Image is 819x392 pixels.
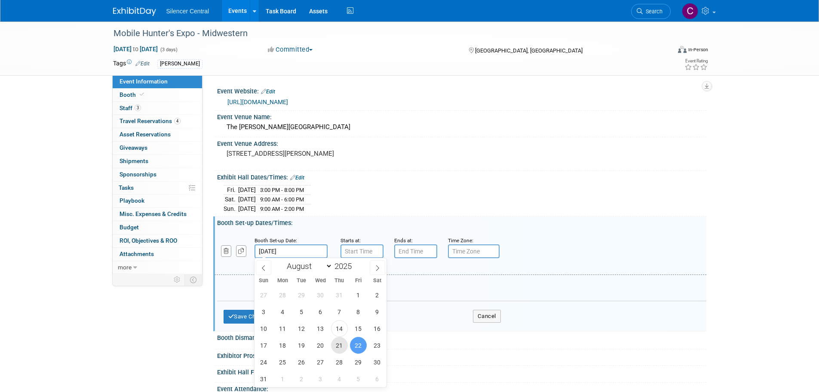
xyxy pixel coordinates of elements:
[227,99,288,105] a: [URL][DOMAIN_NAME]
[132,46,140,52] span: to
[170,274,185,285] td: Personalize Event Tab Strip
[224,204,238,213] td: Sun.
[290,175,304,181] a: Edit
[255,278,273,284] span: Sun
[369,287,386,303] span: August 2, 2025
[255,320,272,337] span: August 10, 2025
[113,208,202,221] a: Misc. Expenses & Credits
[113,45,158,53] span: [DATE] [DATE]
[312,354,329,370] span: August 27, 2025
[350,287,367,303] span: August 1, 2025
[120,224,139,231] span: Budget
[217,331,706,343] div: Booth Dismantle Dates/Times:
[293,287,310,303] span: July 29, 2025
[312,320,329,337] span: August 13, 2025
[260,187,304,193] span: 3:00 PM - 8:00 PM
[368,278,386,284] span: Sat
[620,45,709,58] div: Event Format
[643,8,663,15] span: Search
[274,303,291,320] span: August 4, 2025
[678,46,687,53] img: Format-Inperson.png
[227,150,411,157] pre: [STREET_ADDRESS][PERSON_NAME]
[312,303,329,320] span: August 6, 2025
[331,303,348,320] span: August 7, 2025
[332,261,358,271] input: Year
[120,105,141,111] span: Staff
[293,320,310,337] span: August 12, 2025
[274,354,291,370] span: August 25, 2025
[265,45,316,54] button: Committed
[113,115,202,128] a: Travel Reservations4
[682,3,698,19] img: Cade Cox
[238,204,256,213] td: [DATE]
[369,354,386,370] span: August 30, 2025
[113,59,150,69] td: Tags
[312,370,329,387] span: September 3, 2025
[261,89,275,95] a: Edit
[293,337,310,354] span: August 19, 2025
[283,261,332,272] select: Month
[174,118,181,124] span: 4
[274,320,291,337] span: August 11, 2025
[293,370,310,387] span: September 2, 2025
[369,370,386,387] span: September 6, 2025
[113,75,202,88] a: Event Information
[166,8,209,15] span: Silencer Central
[684,59,708,63] div: Event Rating
[631,4,671,19] a: Search
[120,250,154,257] span: Attachments
[217,171,706,182] div: Exhibit Hall Dates/Times:
[448,244,500,258] input: Time Zone
[113,155,202,168] a: Shipments
[120,210,187,217] span: Misc. Expenses & Credits
[224,185,238,195] td: Fri.
[255,238,297,244] small: Booth Set-up Date:
[349,278,368,284] span: Fri
[293,303,310,320] span: August 5, 2025
[340,238,361,244] small: Starts at:
[331,287,348,303] span: July 31, 2025
[217,216,706,227] div: Booth Set-up Dates/Times:
[255,354,272,370] span: August 24, 2025
[217,366,706,377] div: Exhibit Hall Floor Plan:
[224,195,238,204] td: Sat.
[110,26,658,41] div: Mobile Hunter's Expo - Midwestern
[118,264,132,271] span: more
[331,320,348,337] span: August 14, 2025
[113,168,202,181] a: Sponsorships
[238,185,256,195] td: [DATE]
[312,287,329,303] span: July 30, 2025
[113,248,202,261] a: Attachments
[120,144,147,151] span: Giveaways
[273,278,292,284] span: Mon
[120,78,168,85] span: Event Information
[120,197,144,204] span: Playbook
[217,85,706,96] div: Event Website:
[274,287,291,303] span: July 28, 2025
[120,171,156,178] span: Sponsorships
[217,137,706,148] div: Event Venue Address:
[340,244,383,258] input: Start Time
[113,128,202,141] a: Asset Reservations
[140,92,144,97] i: Booth reservation complete
[330,278,349,284] span: Thu
[369,320,386,337] span: August 16, 2025
[113,182,202,194] a: Tasks
[120,157,148,164] span: Shipments
[350,320,367,337] span: August 15, 2025
[369,303,386,320] span: August 9, 2025
[217,349,706,361] div: Exhibitor Prospectus:
[292,278,311,284] span: Tue
[217,111,706,121] div: Event Venue Name:
[113,7,156,16] img: ExhibitDay
[113,221,202,234] a: Budget
[120,117,181,124] span: Travel Reservations
[184,274,202,285] td: Toggle Event Tabs
[475,47,583,54] span: [GEOGRAPHIC_DATA], [GEOGRAPHIC_DATA]
[394,244,437,258] input: End Time
[238,195,256,204] td: [DATE]
[255,337,272,354] span: August 17, 2025
[274,337,291,354] span: August 18, 2025
[113,235,202,247] a: ROI, Objectives & ROO
[113,142,202,154] a: Giveaways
